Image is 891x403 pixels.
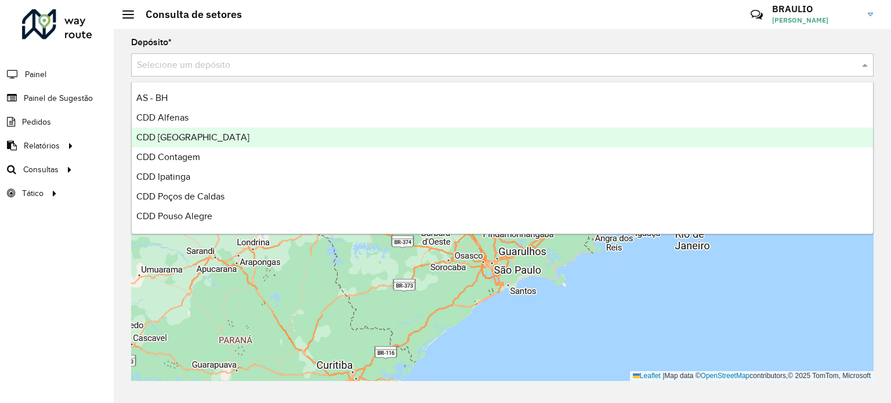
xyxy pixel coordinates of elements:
[131,82,874,234] ng-dropdown-panel: Options list
[136,211,212,221] span: CDD Pouso Alegre
[630,371,874,381] div: Map data © contributors,© 2025 TomTom, Microsoft
[136,112,189,122] span: CDD Alfenas
[136,93,168,103] span: AS - BH
[25,68,46,81] span: Painel
[136,191,224,201] span: CDD Poços de Caldas
[24,92,93,104] span: Painel de Sugestão
[136,152,200,162] span: CDD Contagem
[701,372,750,380] a: OpenStreetMap
[136,172,190,181] span: CDD Ipatinga
[131,35,172,49] label: Depósito
[136,132,249,142] span: CDD [GEOGRAPHIC_DATA]
[772,15,859,26] span: [PERSON_NAME]
[662,372,664,380] span: |
[22,116,51,128] span: Pedidos
[744,2,769,27] a: Contato Rápido
[772,3,859,14] h3: BRAULIO
[22,187,44,199] span: Tático
[633,372,661,380] a: Leaflet
[24,140,60,152] span: Relatórios
[23,164,59,176] span: Consultas
[134,8,242,21] h2: Consulta de setores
